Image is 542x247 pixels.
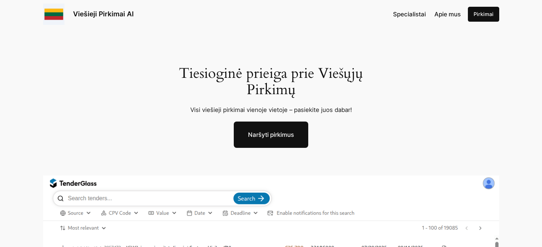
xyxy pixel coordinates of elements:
a: Apie mus [434,10,461,19]
span: Apie mus [434,11,461,18]
p: Visi viešieji pirkimai vienoje vietoje – pasiekite juos dabar! [170,105,372,114]
span: Specialistai [393,11,426,18]
a: Naršyti pirkimus [234,122,308,148]
a: Specialistai [393,10,426,19]
a: Viešieji Pirkimai AI [73,10,134,18]
h1: Tiesioginė prieiga prie Viešųjų Pirkimų [170,65,372,98]
img: Viešieji pirkimai logo [43,4,64,25]
nav: Navigation [393,10,461,19]
a: Pirkimai [468,7,499,22]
